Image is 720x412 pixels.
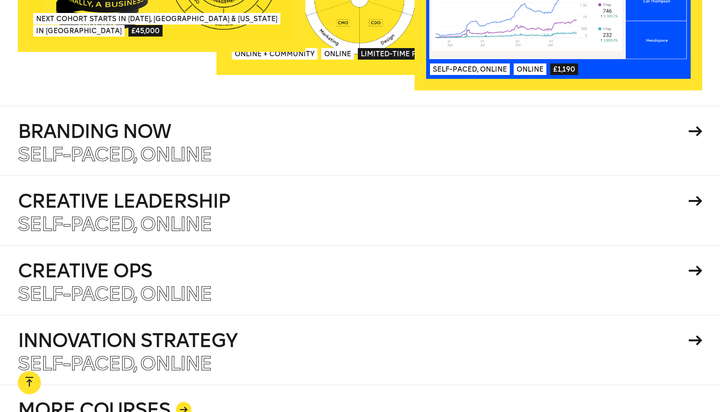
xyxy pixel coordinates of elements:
span: Online [514,63,546,75]
span: Next Cohort Starts in [DATE], [GEOGRAPHIC_DATA] & [US_STATE] [33,13,280,25]
span: £1,190 [550,63,578,75]
h4: Creative Ops [18,261,685,280]
span: Online [321,48,354,60]
h4: Creative Leadership [18,191,685,211]
span: Limited-time price: £2,100 [358,48,463,60]
h4: Innovation Strategy [18,331,685,350]
h4: Branding Now [18,122,685,141]
span: Self-paced, Online [430,63,510,75]
span: In [GEOGRAPHIC_DATA] [33,25,125,37]
span: Self-paced, Online [18,143,212,166]
span: £45,000 [128,25,163,37]
span: Self-paced, Online [18,352,212,375]
span: Self-paced, Online [18,282,212,305]
span: Online + Community [232,48,317,60]
span: Self-paced, Online [18,212,212,236]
